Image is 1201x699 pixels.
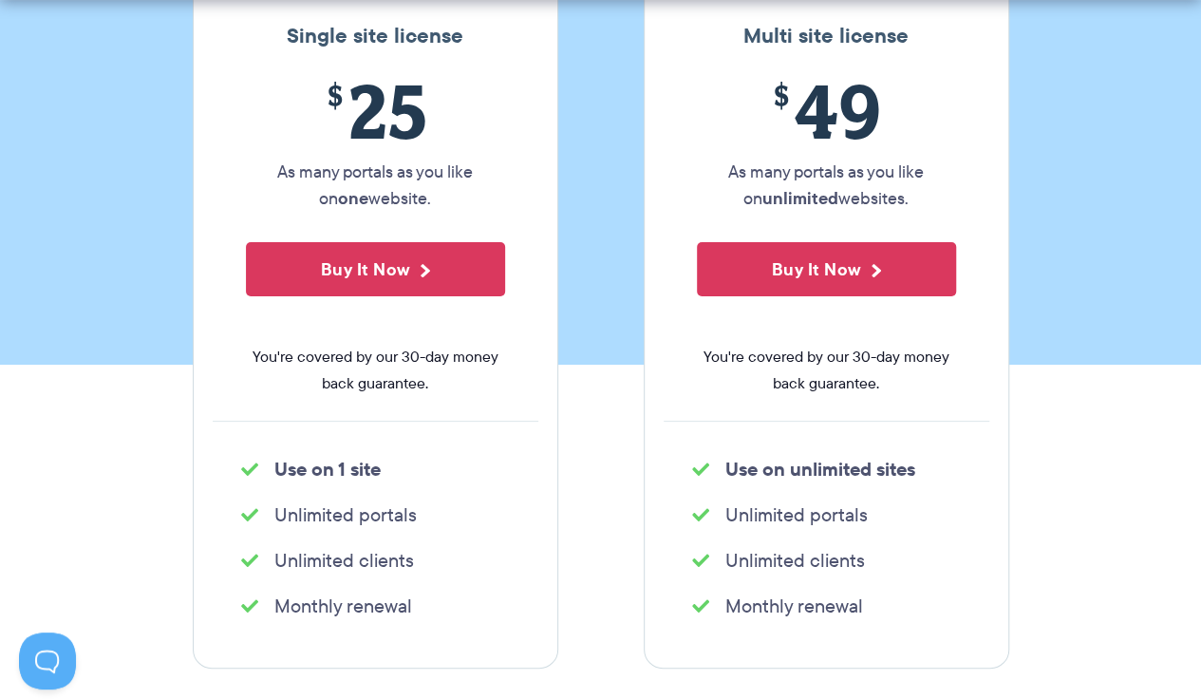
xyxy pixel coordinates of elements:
span: You're covered by our 30-day money back guarantee. [246,344,505,397]
iframe: Toggle Customer Support [19,633,76,690]
li: Unlimited clients [241,547,510,574]
strong: Use on 1 site [274,455,381,483]
span: You're covered by our 30-day money back guarantee. [697,344,956,397]
strong: Use on unlimited sites [725,455,915,483]
p: As many portals as you like on websites. [697,159,956,212]
p: As many portals as you like on website. [246,159,505,212]
span: 25 [246,67,505,154]
li: Unlimited portals [241,501,510,528]
h3: Single site license [213,24,538,48]
li: Monthly renewal [241,593,510,619]
strong: unlimited [762,185,838,211]
button: Buy It Now [246,242,505,296]
li: Monthly renewal [692,593,961,619]
span: 49 [697,67,956,154]
strong: one [338,185,368,211]
h3: Multi site license [664,24,989,48]
li: Unlimited clients [692,547,961,574]
li: Unlimited portals [692,501,961,528]
button: Buy It Now [697,242,956,296]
